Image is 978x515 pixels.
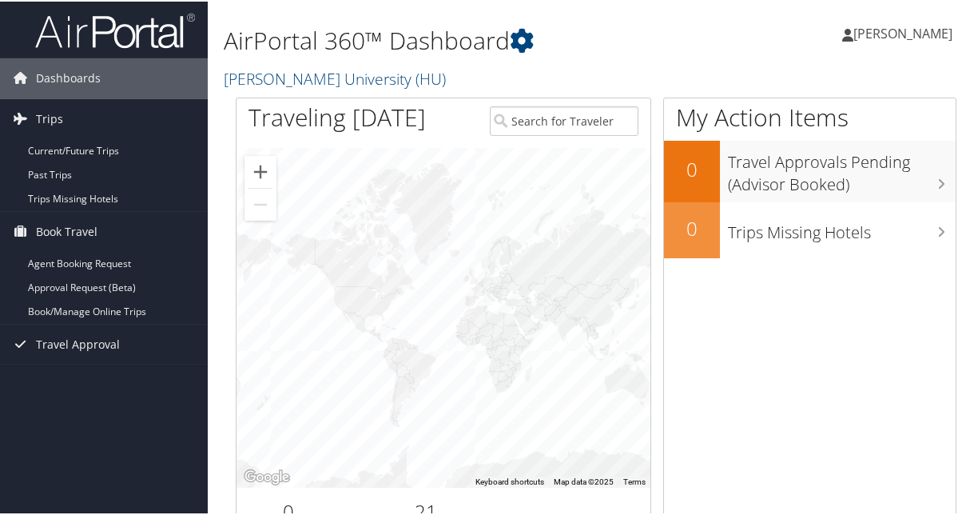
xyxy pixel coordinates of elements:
[664,201,956,257] a: 0Trips Missing Hotels
[664,214,720,241] h2: 0
[35,10,195,48] img: airportal-logo.png
[241,465,293,486] a: Open this area in Google Maps (opens a new window)
[36,323,120,363] span: Travel Approval
[664,154,720,182] h2: 0
[475,475,544,486] button: Keyboard shortcuts
[664,99,956,133] h1: My Action Items
[245,154,276,186] button: Zoom in
[664,139,956,201] a: 0Travel Approvals Pending (Advisor Booked)
[224,66,450,88] a: [PERSON_NAME] University (HU)
[36,210,97,250] span: Book Travel
[36,57,101,97] span: Dashboards
[728,212,956,242] h3: Trips Missing Hotels
[623,476,646,485] a: Terms (opens in new tab)
[245,187,276,219] button: Zoom out
[248,99,426,133] h1: Traveling [DATE]
[224,22,720,56] h1: AirPortal 360™ Dashboard
[554,476,614,485] span: Map data ©2025
[36,98,63,138] span: Trips
[728,142,956,194] h3: Travel Approvals Pending (Advisor Booked)
[842,8,968,56] a: [PERSON_NAME]
[490,105,638,134] input: Search for Traveler
[241,465,293,486] img: Google
[853,23,952,41] span: [PERSON_NAME]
